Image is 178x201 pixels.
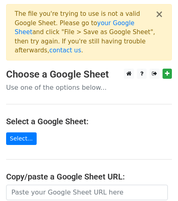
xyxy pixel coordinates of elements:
[6,83,172,92] p: Use one of the options below...
[15,9,155,55] div: The file you're trying to use is not a valid Google Sheet. Please go to and click "File > Save as...
[6,69,172,80] h3: Choose a Google Sheet
[15,19,134,36] a: your Google Sheet
[6,132,37,145] a: Select...
[155,9,163,19] button: ×
[6,185,168,200] input: Paste your Google Sheet URL here
[6,117,172,126] h4: Select a Google Sheet:
[49,47,81,54] a: contact us
[6,172,172,182] h4: Copy/paste a Google Sheet URL:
